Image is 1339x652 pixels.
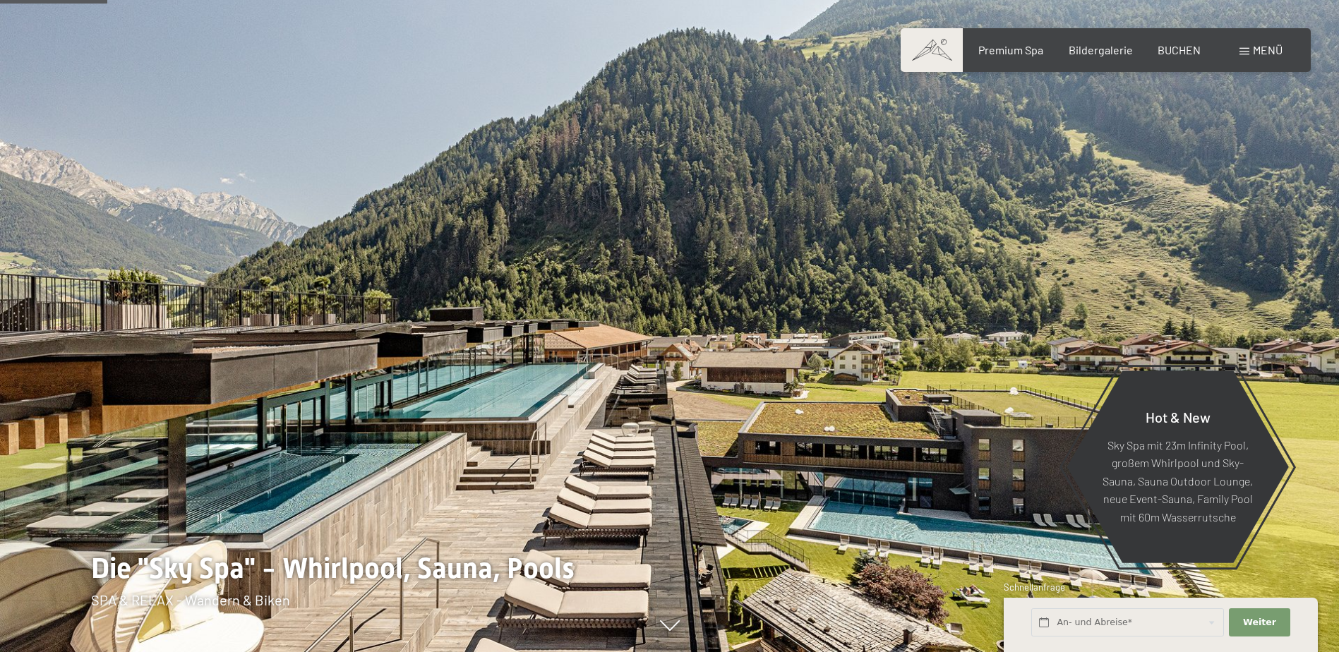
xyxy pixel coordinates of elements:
a: Bildergalerie [1069,43,1133,56]
span: Menü [1253,43,1283,56]
span: Schnellanfrage [1004,581,1065,593]
p: Sky Spa mit 23m Infinity Pool, großem Whirlpool und Sky-Sauna, Sauna Outdoor Lounge, neue Event-S... [1101,435,1254,526]
span: Hot & New [1146,408,1211,425]
a: Hot & New Sky Spa mit 23m Infinity Pool, großem Whirlpool und Sky-Sauna, Sauna Outdoor Lounge, ne... [1066,370,1290,564]
a: BUCHEN [1158,43,1201,56]
a: Premium Spa [978,43,1043,56]
button: Weiter [1229,608,1290,637]
span: Weiter [1243,616,1276,629]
